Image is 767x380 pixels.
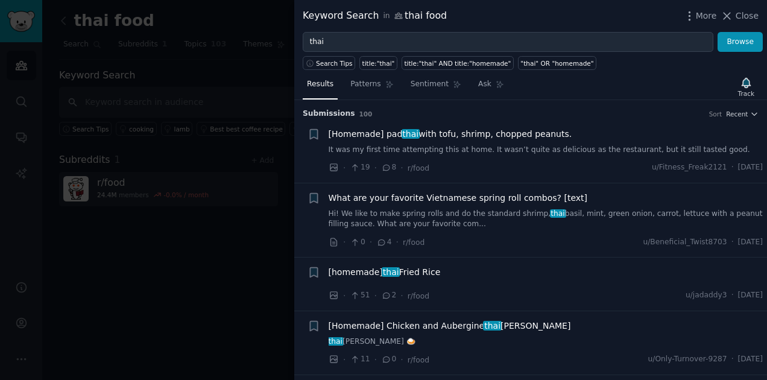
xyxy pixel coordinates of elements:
[731,354,734,365] span: ·
[346,75,397,100] a: Patterns
[402,56,514,70] a: title:"thai" AND title:"homemade"
[374,353,377,366] span: ·
[350,162,370,173] span: 19
[643,237,727,248] span: u/Beneficial_Twist8703
[303,109,355,119] span: Submission s
[738,162,763,173] span: [DATE]
[343,290,346,302] span: ·
[350,354,370,365] span: 11
[303,75,338,100] a: Results
[329,145,763,156] a: It was my first time attempting this at home. It wasn’t quite as delicious as the restaurant, but...
[359,110,373,118] span: 100
[381,354,396,365] span: 0
[329,320,571,332] span: [Homemade] Chicken and Aubergine [PERSON_NAME]
[329,128,572,141] span: [Homemade] pad with tofu, shrimp, chopped peanuts.
[408,164,429,173] span: r/food
[396,236,399,249] span: ·
[370,236,372,249] span: ·
[402,129,420,139] span: thai
[382,267,400,277] span: thai
[400,290,403,302] span: ·
[478,79,491,90] span: Ask
[316,59,353,68] span: Search Tips
[408,356,429,364] span: r/food
[343,236,346,249] span: ·
[734,74,759,100] button: Track
[731,237,734,248] span: ·
[350,290,370,301] span: 51
[374,290,377,302] span: ·
[411,79,449,90] span: Sentiment
[738,89,754,98] div: Track
[726,110,759,118] button: Recent
[303,56,355,70] button: Search Tips
[350,237,365,248] span: 0
[329,337,763,347] a: thai[PERSON_NAME] 🍛
[696,10,717,22] span: More
[329,266,441,279] span: [homemade] Fried Rice
[400,353,403,366] span: ·
[303,8,447,24] div: Keyword Search thai food
[648,354,727,365] span: u/Only-Turnover-9287
[307,79,333,90] span: Results
[520,59,593,68] div: "thai" OR "homemade"
[362,59,395,68] div: title:"thai"
[404,59,511,68] div: title:"thai" AND title:"homemade"
[329,209,763,230] a: Hi! We like to make spring rolls and do the standard shrimp,thaibasil, mint, green onion, carrot,...
[329,320,571,332] a: [Homemade] Chicken and Auberginethai[PERSON_NAME]
[736,10,759,22] span: Close
[403,238,425,247] span: r/food
[518,56,596,70] a: "thai" OR "homemade"
[327,337,344,346] span: thai
[303,32,713,52] input: Try a keyword related to your business
[738,237,763,248] span: [DATE]
[329,266,441,279] a: [homemade]thaiFried Rice
[726,110,748,118] span: Recent
[381,290,396,301] span: 2
[550,209,566,218] span: thai
[686,290,727,301] span: u/jadaddy3
[343,353,346,366] span: ·
[738,290,763,301] span: [DATE]
[383,11,390,22] span: in
[376,237,391,248] span: 4
[329,128,572,141] a: [Homemade] padthaiwith tofu, shrimp, chopped peanuts.
[718,32,763,52] button: Browse
[483,321,501,331] span: thai
[738,354,763,365] span: [DATE]
[721,10,759,22] button: Close
[408,292,429,300] span: r/food
[731,290,734,301] span: ·
[683,10,717,22] button: More
[350,79,380,90] span: Patterns
[343,162,346,174] span: ·
[731,162,734,173] span: ·
[381,162,396,173] span: 8
[406,75,466,100] a: Sentiment
[359,56,397,70] a: title:"thai"
[474,75,508,100] a: Ask
[709,110,722,118] div: Sort
[374,162,377,174] span: ·
[652,162,727,173] span: u/Fitness_Freak2121
[400,162,403,174] span: ·
[329,192,588,204] a: What are your favorite Vietnamese spring roll combos? [text]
